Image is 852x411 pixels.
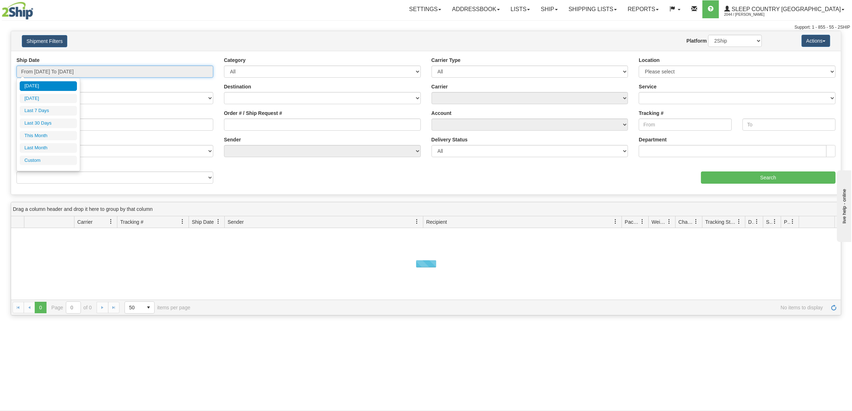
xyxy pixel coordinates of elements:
span: Carrier [77,218,93,226]
span: Page sizes drop down [125,301,155,314]
a: Reports [622,0,664,18]
span: Weight [652,218,667,226]
span: 2044 / [PERSON_NAME] [724,11,778,18]
span: Delivery Status [748,218,754,226]
span: Sleep Country [GEOGRAPHIC_DATA] [730,6,841,12]
a: Settings [404,0,447,18]
iframe: chat widget [836,169,851,242]
span: items per page [125,301,190,314]
span: Tracking # [120,218,143,226]
button: Actions [802,35,830,47]
li: Last Month [20,143,77,153]
a: Delivery Status filter column settings [751,216,763,228]
input: From [639,119,732,131]
label: Account [432,110,452,117]
img: logo2044.jpg [2,2,33,20]
button: Shipment Filters [22,35,67,47]
a: Refresh [828,302,839,313]
a: Ship Date filter column settings [212,216,224,228]
a: Pickup Status filter column settings [787,216,799,228]
span: Charge [678,218,693,226]
span: Page 0 [35,302,46,313]
span: Pickup Status [784,218,790,226]
a: Charge filter column settings [690,216,702,228]
label: Platform [687,37,707,44]
span: Ship Date [192,218,214,226]
label: Carrier Type [432,57,461,64]
li: [DATE] [20,94,77,103]
input: Search [701,171,836,184]
a: Lists [505,0,535,18]
a: Carrier filter column settings [105,216,117,228]
div: Support: 1 - 855 - 55 - 2SHIP [2,24,850,30]
a: Sender filter column settings [411,216,423,228]
li: Last 7 Days [20,106,77,116]
a: Shipment Issues filter column settings [769,216,781,228]
a: Recipient filter column settings [609,216,622,228]
span: Packages [625,218,640,226]
label: Category [224,57,246,64]
label: Delivery Status [432,136,468,143]
li: This Month [20,131,77,141]
li: Custom [20,156,77,165]
label: Ship Date [16,57,40,64]
label: Location [639,57,659,64]
a: Shipping lists [563,0,622,18]
a: Tracking Status filter column settings [733,216,745,228]
label: Tracking # [639,110,663,117]
label: Sender [224,136,241,143]
span: select [143,302,154,313]
a: Sleep Country [GEOGRAPHIC_DATA] 2044 / [PERSON_NAME] [719,0,850,18]
label: Order # / Ship Request # [224,110,282,117]
input: To [743,119,836,131]
label: Service [639,83,657,90]
span: Sender [228,218,244,226]
label: Destination [224,83,251,90]
a: Addressbook [447,0,505,18]
a: Weight filter column settings [663,216,675,228]
a: Tracking # filter column settings [176,216,189,228]
span: Shipment Issues [766,218,772,226]
span: No items to display [200,305,823,310]
div: live help - online [5,6,66,11]
label: Carrier [432,83,448,90]
span: Recipient [426,218,447,226]
div: grid grouping header [11,202,841,216]
span: Page of 0 [52,301,92,314]
a: Packages filter column settings [636,216,648,228]
li: Last 30 Days [20,119,77,128]
span: 50 [129,304,138,311]
li: [DATE] [20,81,77,91]
label: Department [639,136,667,143]
span: Tracking Status [705,218,736,226]
a: Ship [535,0,563,18]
